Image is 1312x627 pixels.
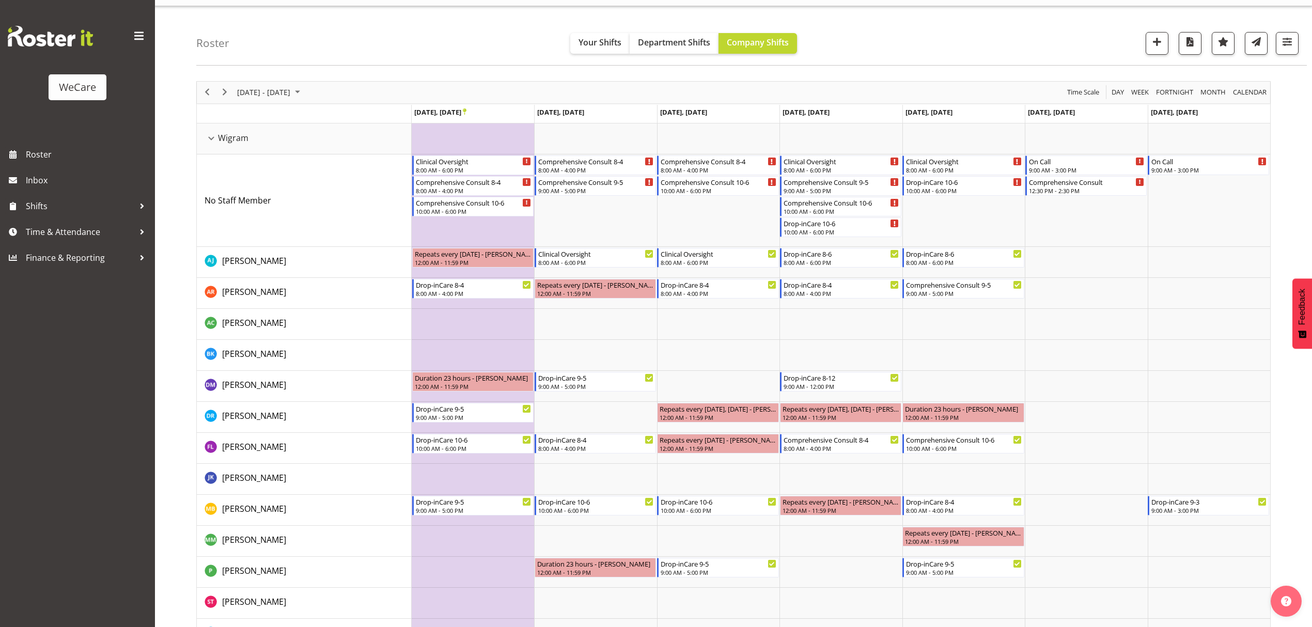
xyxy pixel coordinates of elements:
[657,155,778,175] div: No Staff Member"s event - Comprehensive Consult 8-4 Begin From Wednesday, November 5, 2025 at 8:0...
[1298,289,1307,325] span: Feedback
[1245,32,1268,55] button: Send a list of all shifts for the selected filtered period to all rostered employees.
[416,279,531,290] div: Drop-inCare 8-4
[1179,32,1201,55] button: Download a PDF of the roster according to the set date range.
[1066,86,1101,99] button: Time Scale
[1130,86,1151,99] button: Timeline Week
[906,248,1021,259] div: Drop-inCare 8-6
[222,379,286,390] span: [PERSON_NAME]
[661,248,776,259] div: Clinical Oversight
[780,155,901,175] div: No Staff Member"s event - Clinical Oversight Begin From Thursday, November 6, 2025 at 8:00:00 AM ...
[535,434,656,453] div: Felize Lacson"s event - Drop-inCare 8-4 Begin From Tuesday, November 4, 2025 at 8:00:00 AM GMT+13...
[783,413,899,421] div: 12:00 AM - 11:59 PM
[784,177,899,187] div: Comprehensive Consult 9-5
[197,588,412,619] td: Simone Turner resource
[236,86,291,99] span: [DATE] - [DATE]
[416,186,531,195] div: 8:00 AM - 4:00 PM
[906,279,1021,290] div: Comprehensive Consult 9-5
[200,86,214,99] button: Previous
[1151,156,1267,166] div: On Call
[1025,155,1147,175] div: No Staff Member"s event - On Call Begin From Saturday, November 8, 2025 at 9:00:00 AM GMT+13:00 E...
[661,496,776,507] div: Drop-inCare 10-6
[416,166,531,174] div: 8:00 AM - 6:00 PM
[630,33,719,54] button: Department Shifts
[1151,107,1198,117] span: [DATE], [DATE]
[661,279,776,290] div: Drop-inCare 8-4
[1148,496,1269,515] div: Matthew Brewer"s event - Drop-inCare 9-3 Begin From Sunday, November 9, 2025 at 9:00:00 AM GMT+13...
[222,410,286,421] span: [PERSON_NAME]
[222,565,286,577] a: [PERSON_NAME]
[1292,278,1312,349] button: Feedback - Show survey
[1199,86,1227,99] span: Month
[902,176,1024,196] div: No Staff Member"s event - Drop-inCare 10-6 Begin From Friday, November 7, 2025 at 10:00:00 AM GMT...
[661,186,776,195] div: 10:00 AM - 6:00 PM
[538,258,653,267] div: 8:00 AM - 6:00 PM
[535,176,656,196] div: No Staff Member"s event - Comprehensive Consult 9-5 Begin From Tuesday, November 4, 2025 at 9:00:...
[780,197,901,216] div: No Staff Member"s event - Comprehensive Consult 10-6 Begin From Thursday, November 6, 2025 at 10:...
[412,248,534,268] div: AJ Jones"s event - Repeats every monday - AJ Jones Begin From Monday, November 3, 2025 at 12:00:0...
[538,177,653,187] div: Comprehensive Consult 9-5
[784,248,899,259] div: Drop-inCare 8-6
[784,207,899,215] div: 10:00 AM - 6:00 PM
[1148,155,1269,175] div: No Staff Member"s event - On Call Begin From Sunday, November 9, 2025 at 9:00:00 AM GMT+13:00 End...
[1151,166,1267,174] div: 9:00 AM - 3:00 PM
[1029,177,1144,187] div: Comprehensive Consult
[660,413,776,421] div: 12:00 AM - 11:59 PM
[780,279,901,299] div: Andrea Ramirez"s event - Drop-inCare 8-4 Begin From Thursday, November 6, 2025 at 8:00:00 AM GMT+...
[905,107,952,117] span: [DATE], [DATE]
[1155,86,1194,99] span: Fortnight
[638,37,710,48] span: Department Shifts
[902,155,1024,175] div: No Staff Member"s event - Clinical Oversight Begin From Friday, November 7, 2025 at 8:00:00 AM GM...
[535,496,656,515] div: Matthew Brewer"s event - Drop-inCare 10-6 Begin From Tuesday, November 4, 2025 at 10:00:00 AM GMT...
[197,123,412,154] td: Wigram resource
[784,382,899,390] div: 9:00 AM - 12:00 PM
[784,279,899,290] div: Drop-inCare 8-4
[1151,506,1267,514] div: 9:00 AM - 3:00 PM
[59,80,96,95] div: WeCare
[216,82,233,103] div: next period
[719,33,797,54] button: Company Shifts
[1154,86,1195,99] button: Fortnight
[222,534,286,546] a: [PERSON_NAME]
[902,496,1024,515] div: Matthew Brewer"s event - Drop-inCare 8-4 Begin From Friday, November 7, 2025 at 8:00:00 AM GMT+13...
[196,37,229,49] h4: Roster
[780,403,901,422] div: Deepti Raturi"s event - Repeats every wednesday, thursday - Deepti Raturi Begin From Thursday, No...
[8,26,93,46] img: Rosterit website logo
[416,177,531,187] div: Comprehensive Consult 8-4
[1110,86,1126,99] button: Timeline Day
[780,176,901,196] div: No Staff Member"s event - Comprehensive Consult 9-5 Begin From Thursday, November 6, 2025 at 9:00...
[222,565,286,576] span: [PERSON_NAME]
[416,496,531,507] div: Drop-inCare 9-5
[1281,596,1291,606] img: help-xxl-2.png
[1066,86,1100,99] span: Time Scale
[412,403,534,422] div: Deepti Raturi"s event - Drop-inCare 9-5 Begin From Monday, November 3, 2025 at 9:00:00 AM GMT+13:...
[784,258,899,267] div: 8:00 AM - 6:00 PM
[780,372,901,391] div: Deepti Mahajan"s event - Drop-inCare 8-12 Begin From Thursday, November 6, 2025 at 9:00:00 AM GMT...
[902,527,1024,546] div: Matthew Mckenzie"s event - Repeats every friday - Matthew Mckenzie Begin From Friday, November 7,...
[784,289,899,297] div: 8:00 AM - 4:00 PM
[1029,156,1144,166] div: On Call
[222,255,286,267] a: [PERSON_NAME]
[783,403,899,414] div: Repeats every [DATE], [DATE] - [PERSON_NAME]
[906,258,1021,267] div: 8:00 AM - 6:00 PM
[661,506,776,514] div: 10:00 AM - 6:00 PM
[222,472,286,483] span: [PERSON_NAME]
[535,248,656,268] div: AJ Jones"s event - Clinical Oversight Begin From Tuesday, November 4, 2025 at 8:00:00 AM GMT+13:0...
[205,195,271,206] span: No Staff Member
[222,379,286,391] a: [PERSON_NAME]
[906,289,1021,297] div: 9:00 AM - 5:00 PM
[537,568,653,576] div: 12:00 AM - 11:59 PM
[661,166,776,174] div: 8:00 AM - 4:00 PM
[538,496,653,507] div: Drop-inCare 10-6
[1232,86,1268,99] span: calendar
[902,279,1024,299] div: Andrea Ramirez"s event - Comprehensive Consult 9-5 Begin From Friday, November 7, 2025 at 9:00:00...
[905,413,1021,421] div: 12:00 AM - 11:59 PM
[222,503,286,515] a: [PERSON_NAME]
[222,534,286,545] span: [PERSON_NAME]
[197,557,412,588] td: Pooja Prabhu resource
[784,218,899,228] div: Drop-inCare 10-6
[538,444,653,452] div: 8:00 AM - 4:00 PM
[535,279,656,299] div: Andrea Ramirez"s event - Repeats every tuesday - Andrea Ramirez Begin From Tuesday, November 4, 2...
[416,444,531,452] div: 10:00 AM - 6:00 PM
[538,382,653,390] div: 9:00 AM - 5:00 PM
[26,147,150,162] span: Roster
